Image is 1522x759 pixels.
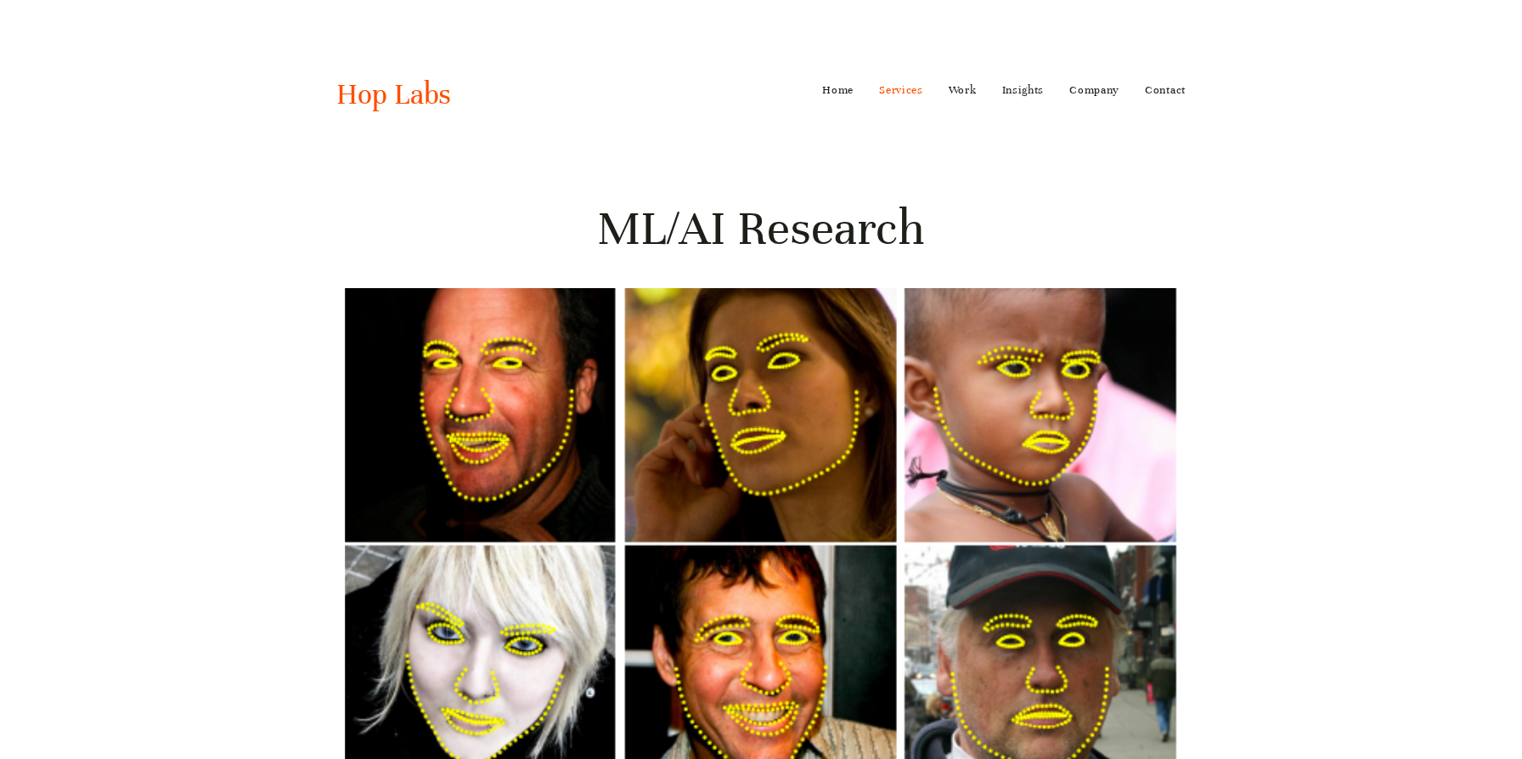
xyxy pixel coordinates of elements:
a: Company [1069,76,1119,104]
a: Home [822,76,854,104]
a: Hop Labs [336,76,451,112]
a: Insights [1002,76,1045,104]
a: Contact [1145,76,1186,104]
a: Services [879,76,923,104]
a: Work [949,76,977,104]
h1: ML/AI Research [336,198,1186,259]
